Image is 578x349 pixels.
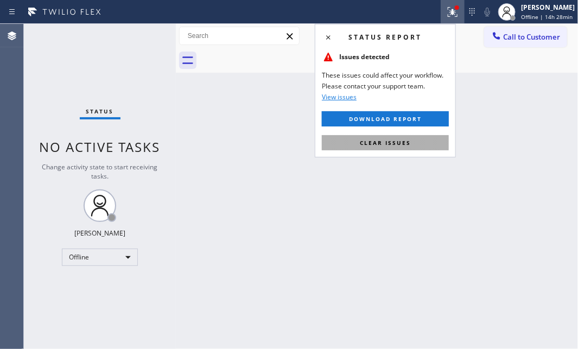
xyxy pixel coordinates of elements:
[480,4,495,20] button: Mute
[180,27,299,45] input: Search
[521,3,575,12] div: [PERSON_NAME]
[62,249,138,266] div: Offline
[503,32,560,42] span: Call to Customer
[40,138,161,156] span: No active tasks
[484,27,567,47] button: Call to Customer
[86,107,114,115] span: Status
[521,13,573,21] span: Offline | 14h 28min
[42,162,158,181] span: Change activity state to start receiving tasks.
[74,229,125,238] div: [PERSON_NAME]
